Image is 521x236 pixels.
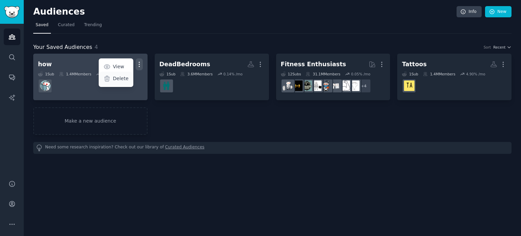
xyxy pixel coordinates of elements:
[402,60,427,69] div: Tattoos
[330,80,341,91] img: loseit
[84,22,102,28] span: Trending
[484,45,491,50] div: Sort
[155,54,269,100] a: DeadBedrooms1Sub3.6MMembers0.14% /morelationships
[223,72,243,76] div: 0.14 % /mo
[457,6,482,18] a: Info
[397,54,512,100] a: Tattoos1Sub1.4MMembers4.90% /motattooadvice
[165,144,205,151] a: Curated Audiences
[276,54,390,100] a: Fitness Enthusiasts12Subs31.1MMembers0.05% /mo+4Fitnessstrength_trainingloseitHealthGYMGymMotivat...
[357,79,371,93] div: + 4
[493,45,512,50] button: Recent
[281,72,301,76] div: 12 Sub s
[113,75,129,82] p: Delete
[404,80,414,91] img: tattooadvice
[349,80,360,91] img: Fitness
[402,72,418,76] div: 1 Sub
[95,44,98,50] span: 4
[33,107,148,135] a: Make a new audience
[36,22,49,28] span: Saved
[283,80,293,91] img: weightroom
[423,72,455,76] div: 1.4M Members
[40,80,51,91] img: IWantToLearn
[38,60,52,69] div: how
[59,72,91,76] div: 1.4M Members
[56,20,77,34] a: Curated
[161,80,172,91] img: relationships
[292,80,303,91] img: workout
[340,80,350,91] img: strength_training
[33,54,148,100] a: howViewDelete1Sub1.4MMembers0.34% /moIWantToLearn
[159,72,176,76] div: 1 Sub
[311,80,322,91] img: GYM
[100,60,132,74] a: View
[281,60,346,69] div: Fitness Enthusiasts
[466,72,485,76] div: 4.90 % /mo
[38,72,54,76] div: 1 Sub
[82,20,104,34] a: Trending
[321,80,331,91] img: Health
[159,60,210,69] div: DeadBedrooms
[33,43,92,52] span: Your Saved Audiences
[351,72,370,76] div: 0.05 % /mo
[58,22,75,28] span: Curated
[33,6,457,17] h2: Audiences
[302,80,312,91] img: GymMotivation
[180,72,212,76] div: 3.6M Members
[4,6,20,18] img: GummySearch logo
[306,72,340,76] div: 31.1M Members
[33,20,51,34] a: Saved
[33,142,512,154] div: Need some research inspiration? Check out our library of
[493,45,505,50] span: Recent
[485,6,512,18] a: New
[113,63,124,70] p: View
